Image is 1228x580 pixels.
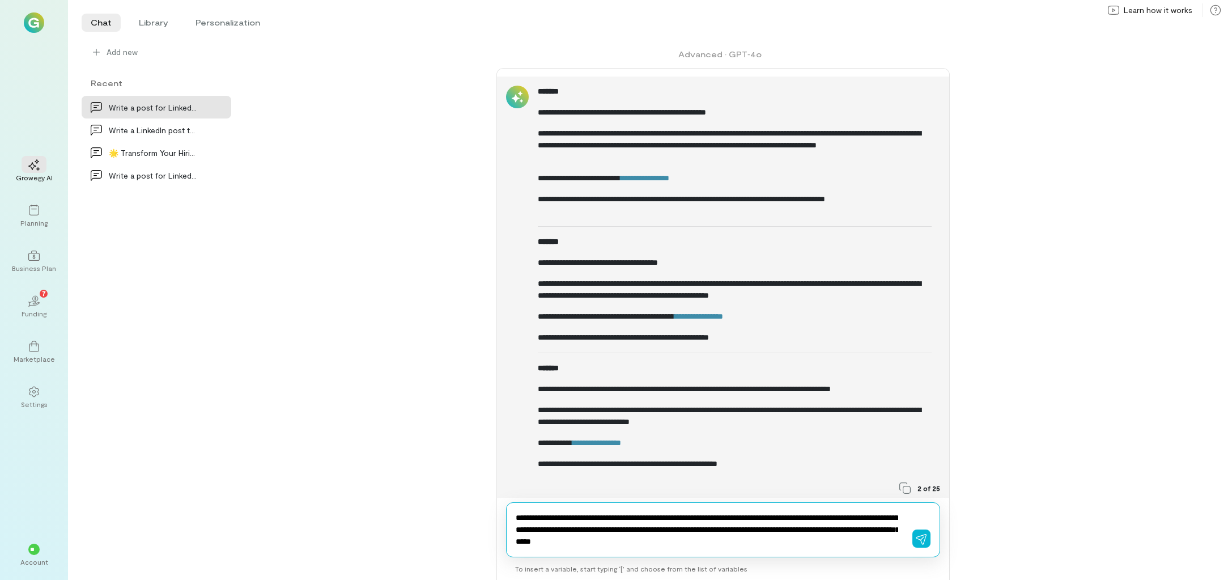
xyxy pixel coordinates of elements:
[109,124,197,136] div: Write a LinkedIn post to generate interest in Rec…
[12,264,56,273] div: Business Plan
[130,14,177,32] li: Library
[186,14,269,32] li: Personalization
[16,173,53,182] div: Growegy AI
[14,286,54,327] a: Funding
[109,101,197,113] div: Write a post for LinkedIn to generate interest in…
[14,332,54,372] a: Marketplace
[42,288,46,298] span: 7
[20,557,48,566] div: Account
[506,557,940,580] div: To insert a variable, start typing ‘[’ and choose from the list of variables
[82,14,121,32] li: Chat
[917,484,940,493] span: 2 of 25
[21,400,48,409] div: Settings
[20,218,48,227] div: Planning
[14,241,54,282] a: Business Plan
[109,147,197,159] div: 🌟 Transform Your Hiring Strategy with Recruitmen…
[109,170,197,181] div: Write a post for LinkedIn to generate interest in…
[14,150,54,191] a: Growegy AI
[1124,5,1192,16] span: Learn how it works
[14,354,55,363] div: Marketplace
[107,46,222,58] span: Add new
[14,196,54,236] a: Planning
[14,377,54,418] a: Settings
[82,77,231,89] div: Recent
[22,309,46,318] div: Funding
